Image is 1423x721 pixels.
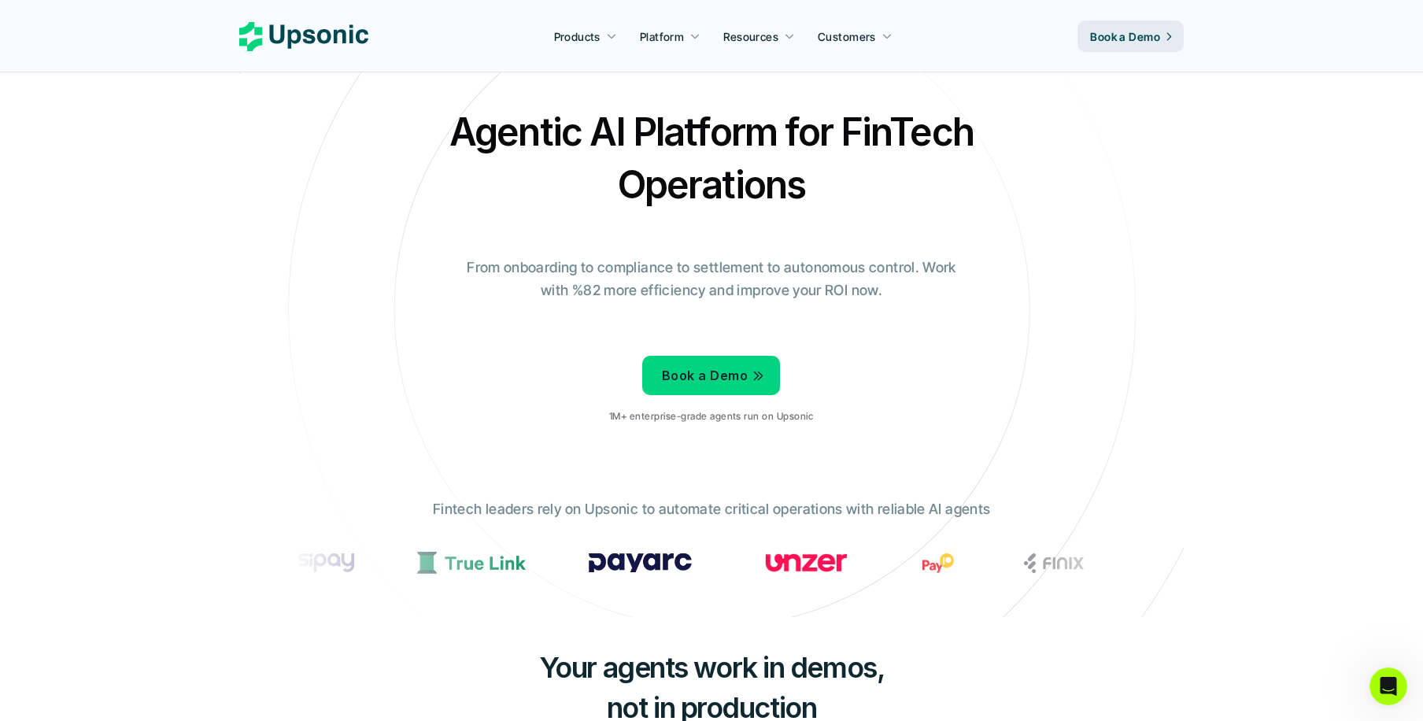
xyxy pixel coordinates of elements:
[662,364,748,387] p: Book a Demo
[1077,20,1184,52] a: Book a Demo
[640,28,684,45] p: Platform
[554,28,601,45] p: Products
[642,356,780,395] a: Book a Demo
[436,105,987,211] h2: Agentic AI Platform for FinTech Operations
[723,28,778,45] p: Resources
[539,650,885,685] span: Your agents work in demos,
[456,257,967,302] p: From onboarding to compliance to settlement to autonomous control. Work with %82 more efficiency ...
[1090,28,1160,45] p: Book a Demo
[545,22,626,50] a: Products
[609,411,813,422] p: 1M+ enterprise-grade agents run on Upsonic
[818,28,876,45] p: Customers
[433,498,990,521] p: Fintech leaders rely on Upsonic to automate critical operations with reliable AI agents
[1369,667,1407,705] iframe: Intercom live chat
